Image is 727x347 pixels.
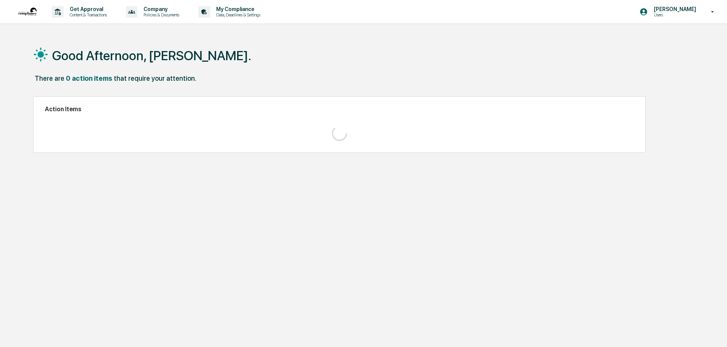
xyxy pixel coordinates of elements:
[210,6,264,12] p: My Compliance
[114,74,196,82] div: that require your attention.
[137,6,183,12] p: Company
[648,12,700,18] p: Users
[64,12,111,18] p: Content & Transactions
[45,106,634,113] h2: Action Items
[137,12,183,18] p: Policies & Documents
[648,6,700,12] p: [PERSON_NAME]
[210,12,264,18] p: Data, Deadlines & Settings
[64,6,111,12] p: Get Approval
[52,48,251,63] h1: Good Afternoon, [PERSON_NAME].
[35,74,64,82] div: There are
[18,8,37,16] img: logo
[66,74,112,82] div: 0 action items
